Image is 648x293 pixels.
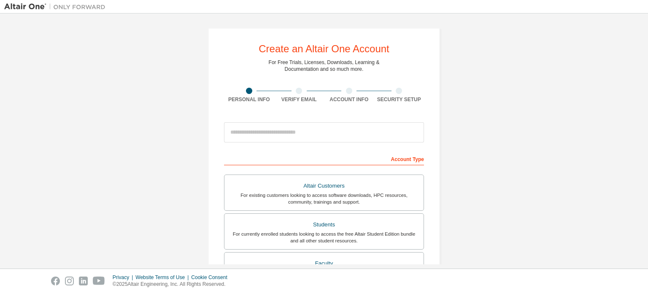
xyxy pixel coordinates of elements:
[229,231,418,244] div: For currently enrolled students looking to access the free Altair Student Edition bundle and all ...
[324,96,374,103] div: Account Info
[274,96,324,103] div: Verify Email
[224,152,424,165] div: Account Type
[4,3,110,11] img: Altair One
[269,59,380,73] div: For Free Trials, Licenses, Downloads, Learning & Documentation and so much more.
[113,274,135,281] div: Privacy
[65,277,74,285] img: instagram.svg
[229,192,418,205] div: For existing customers looking to access software downloads, HPC resources, community, trainings ...
[113,281,232,288] p: © 2025 Altair Engineering, Inc. All Rights Reserved.
[93,277,105,285] img: youtube.svg
[79,277,88,285] img: linkedin.svg
[135,274,191,281] div: Website Terms of Use
[224,96,274,103] div: Personal Info
[51,277,60,285] img: facebook.svg
[191,274,232,281] div: Cookie Consent
[259,44,389,54] div: Create an Altair One Account
[229,219,418,231] div: Students
[374,96,424,103] div: Security Setup
[229,258,418,269] div: Faculty
[229,180,418,192] div: Altair Customers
